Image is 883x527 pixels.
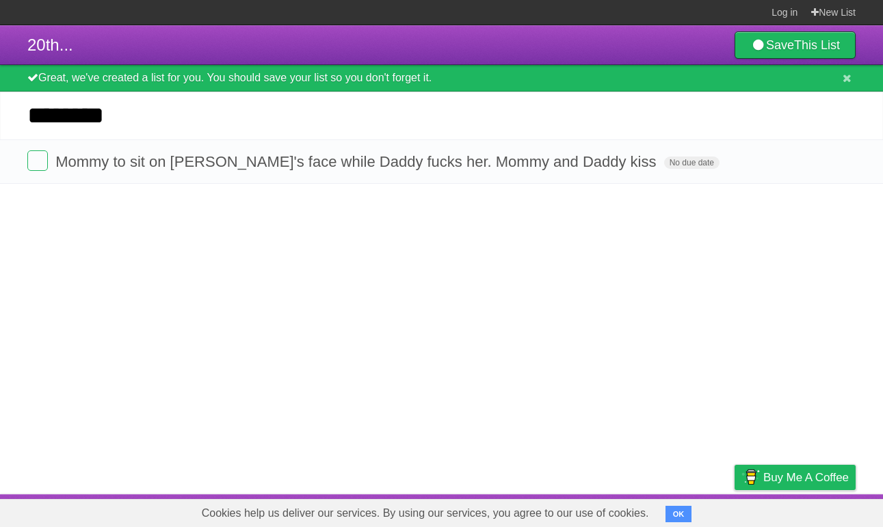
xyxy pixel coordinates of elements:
a: Developers [598,498,653,524]
span: Cookies help us deliver our services. By using our services, you agree to our use of cookies. [188,500,663,527]
button: OK [665,506,692,522]
a: About [553,498,581,524]
a: Buy me a coffee [735,465,856,490]
label: Done [27,150,48,171]
span: Buy me a coffee [763,465,849,489]
b: This List [794,38,840,52]
label: Star task [772,150,798,173]
span: No due date [664,157,720,169]
a: SaveThis List [735,31,856,59]
a: Privacy [717,498,752,524]
img: Buy me a coffee [741,465,760,489]
span: 20th... [27,36,73,54]
a: Suggest a feature [769,498,856,524]
span: Mommy to sit on [PERSON_NAME]'s face while Daddy fucks her. Mommy and Daddy kiss [55,153,659,170]
a: Terms [670,498,700,524]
